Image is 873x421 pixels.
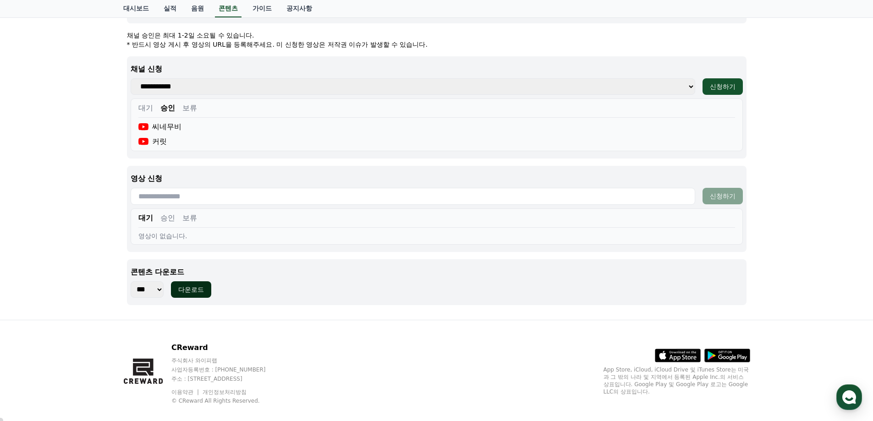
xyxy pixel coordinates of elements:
[70,180,109,188] a: 채널톡이용중
[710,191,736,201] div: 신청하기
[138,231,735,241] div: 영상이 없습니다.
[160,213,175,224] button: 승인
[160,103,175,114] button: 승인
[19,139,85,148] span: 메시지를 입력하세요.
[138,103,153,114] button: 대기
[171,375,283,383] p: 주소 : [STREET_ADDRESS]
[60,290,118,313] a: 대화
[72,98,93,105] div: 4시간 전
[116,72,168,83] button: 운영시간 보기
[171,389,200,395] a: 이용약관
[13,133,166,155] a: 메시지를 입력하세요.
[171,281,211,298] button: 다운로드
[29,304,34,312] span: 홈
[11,93,168,127] a: Creward4시간 전 안녕하세요. 프로모션 신청 감사합니다. 모집 마감 후, 선정된 분에게는 개별 연락을 드릴 예정입니다. 감사합니다!
[171,366,283,373] p: 사업자등록번호 : [PHONE_NUMBER]
[142,304,153,312] span: 설정
[38,97,67,105] div: Creward
[57,159,133,166] span: 몇 분 내 답변 받으실 수 있어요
[703,188,743,204] button: 신청하기
[131,64,743,75] p: 채널 신청
[3,290,60,313] a: 홈
[11,69,65,83] h1: CReward
[138,213,153,224] button: 대기
[127,31,747,40] p: 채널 승인은 최대 1-2일 소요될 수 있습니다.
[79,181,109,187] span: 이용중
[131,267,743,278] p: 콘텐츠 다운로드
[127,40,747,49] p: * 반드시 영상 게시 후 영상의 URL을 등록해주세요. 미 신청한 영상은 저작권 이슈가 발생할 수 있습니다.
[178,285,204,294] div: 다운로드
[703,78,743,95] button: 신청하기
[182,103,197,114] button: 보류
[38,105,161,124] div: 안녕하세요. 프로모션 신청 감사합니다. 모집 마감 후, 선정된 분에게는 개별 연락을 드릴 예정입니다. 감사합니다!
[604,366,750,395] p: App Store, iCloud, iCloud Drive 및 iTunes Store는 미국과 그 밖의 나라 및 지역에서 등록된 Apple Inc.의 서비스 상표입니다. Goo...
[182,213,197,224] button: 보류
[118,290,176,313] a: 설정
[84,305,95,312] span: 대화
[171,397,283,405] p: © CReward All Rights Reserved.
[120,74,158,82] span: 운영시간 보기
[171,357,283,364] p: 주식회사 와이피랩
[203,389,247,395] a: 개인정보처리방침
[131,173,743,184] p: 영상 신청
[79,181,94,187] b: 채널톡
[171,342,283,353] p: CReward
[138,121,182,132] div: 씨네무비
[138,136,167,147] div: 커릿
[710,82,736,91] div: 신청하기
